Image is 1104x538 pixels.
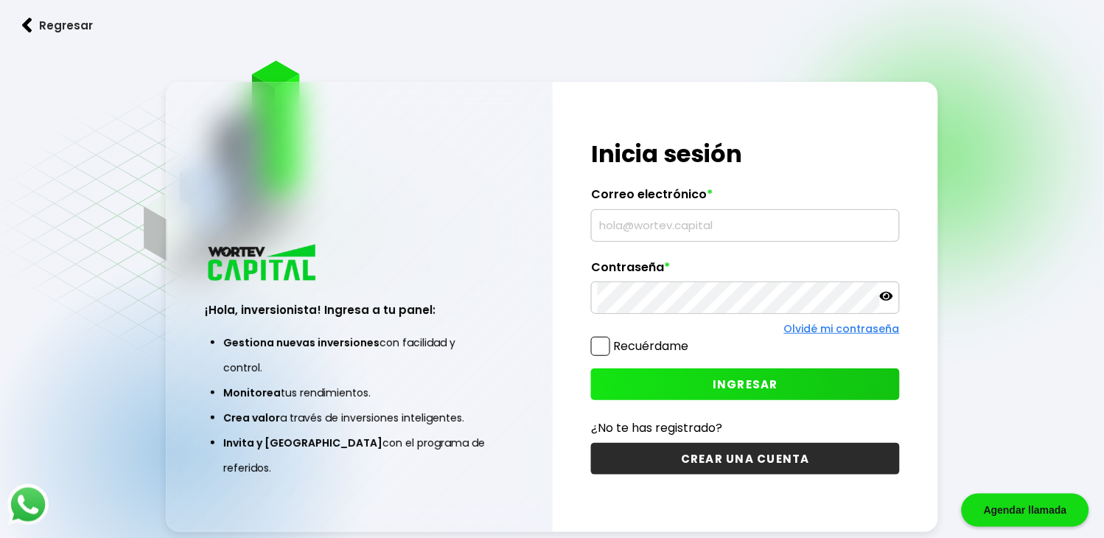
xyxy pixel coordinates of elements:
label: Recuérdame [613,338,688,354]
input: hola@wortev.capital [598,210,893,241]
label: Correo electrónico [591,187,900,209]
p: ¿No te has registrado? [591,419,900,437]
label: Contraseña [591,260,900,282]
span: Monitorea [223,385,281,400]
span: Crea valor [223,411,280,425]
button: INGRESAR [591,368,900,400]
a: ¿No te has registrado?CREAR UNA CUENTA [591,419,900,475]
li: tus rendimientos. [223,380,495,405]
img: flecha izquierda [22,18,32,33]
h3: ¡Hola, inversionista! Ingresa a tu panel: [205,301,514,318]
img: logos_whatsapp-icon.242b2217.svg [7,484,49,525]
img: logo_wortev_capital [205,242,321,286]
li: con facilidad y control. [223,330,495,380]
span: Gestiona nuevas inversiones [223,335,380,350]
h1: Inicia sesión [591,136,900,172]
span: Invita y [GEOGRAPHIC_DATA] [223,436,382,450]
div: Agendar llamada [962,494,1089,527]
button: CREAR UNA CUENTA [591,443,900,475]
li: con el programa de referidos. [223,430,495,481]
li: a través de inversiones inteligentes. [223,405,495,430]
span: INGRESAR [713,377,778,392]
a: Olvidé mi contraseña [784,321,900,336]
